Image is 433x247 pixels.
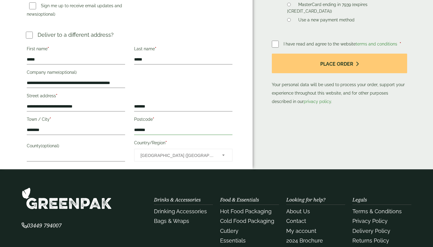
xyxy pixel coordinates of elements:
[27,45,125,55] label: First name
[284,42,398,46] span: I have read and agree to the website
[220,208,272,214] a: Hot Food Packaging
[220,237,246,244] a: Essentials
[287,2,367,15] label: MasterCard ending in 7939 (expires [CREDIT_CARD_DATA])
[352,237,389,244] a: Returns Policy
[352,218,388,224] a: Privacy Policy
[155,46,156,51] abbr: required
[304,99,331,104] a: privacy policy
[400,42,401,46] abbr: required
[50,117,51,122] abbr: required
[154,208,207,214] a: Drinking Accessories
[58,70,77,75] span: (optional)
[22,187,112,209] img: GreenPak Supplies
[27,142,125,152] label: County
[220,228,238,234] a: Cutlery
[286,228,316,234] a: My account
[22,222,62,229] span: 03449 794007
[27,92,125,102] label: Street address
[38,31,114,39] p: Deliver to a different address?
[352,208,402,214] a: Terms & Conditions
[352,228,390,234] a: Delivery Policy
[22,223,62,229] a: 03449 794007
[272,54,407,73] button: Place order
[134,149,232,161] span: Country/Region
[140,149,214,162] span: United Kingdom (UK)
[286,208,310,214] a: About Us
[27,68,125,78] label: Company name
[286,218,306,224] a: Contact
[48,46,49,51] abbr: required
[134,45,232,55] label: Last name
[29,2,36,9] input: Sign me up to receive email updates and news(optional)
[37,12,55,17] span: (optional)
[220,218,274,224] a: Cold Food Packaging
[27,3,122,18] label: Sign me up to receive email updates and news
[272,54,407,106] p: Your personal data will be used to process your order, support your experience throughout this we...
[356,42,397,46] a: terms and conditions
[165,140,167,145] abbr: required
[134,139,232,149] label: Country/Region
[286,237,323,244] a: 2024 Brochure
[154,218,189,224] a: Bags & Wraps
[296,17,357,24] label: Use a new payment method
[27,115,125,125] label: Town / City
[41,143,59,148] span: (optional)
[56,93,57,98] abbr: required
[134,115,232,125] label: Postcode
[153,117,154,122] abbr: required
